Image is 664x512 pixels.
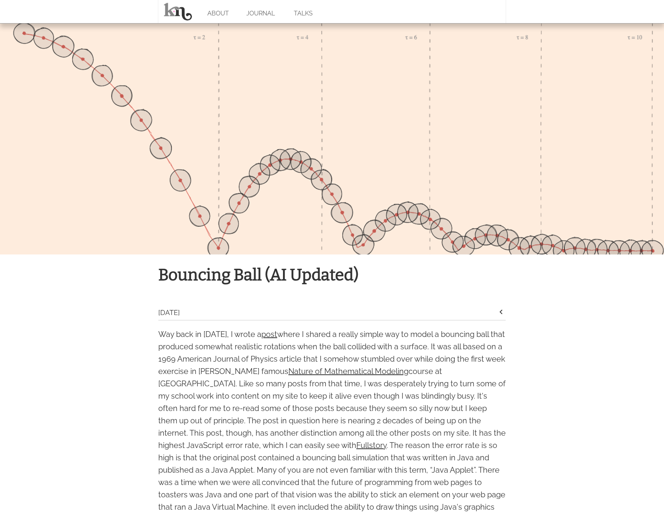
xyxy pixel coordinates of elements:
a: post [261,330,277,339]
h1: Bouncing Ball (AI Updated) [158,262,506,288]
i: keyboard_arrow_left [496,307,506,317]
div: [DATE] [158,307,496,320]
a: keyboard_arrow_left [496,310,506,318]
a: Fullstory [356,441,386,450]
a: Nature of Mathematical Modeling [288,367,408,376]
